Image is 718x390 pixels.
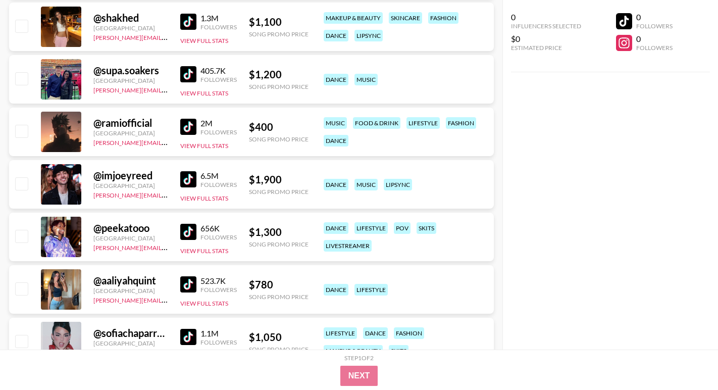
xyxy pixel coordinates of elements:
div: fashion [428,12,458,24]
div: lifestyle [324,327,357,339]
div: lifestyle [354,284,388,296]
div: @ ramiofficial [93,117,168,129]
a: [PERSON_NAME][EMAIL_ADDRESS][DOMAIN_NAME] [93,84,243,94]
img: TikTok [180,14,196,30]
div: dance [324,284,348,296]
a: [PERSON_NAME][EMAIL_ADDRESS][DOMAIN_NAME] [93,137,243,147]
button: View Full Stats [180,142,228,150]
div: Followers [200,128,237,136]
div: skincare [389,12,422,24]
div: [GEOGRAPHIC_DATA] [93,339,168,347]
div: Song Promo Price [249,30,309,38]
div: Followers [200,338,237,346]
div: dance [324,135,348,147]
button: Next [340,366,378,386]
div: fashion [394,327,424,339]
button: View Full Stats [180,300,228,307]
div: music [354,74,378,85]
div: skits [417,222,436,234]
div: lipsync [384,179,412,190]
div: lifestyle [406,117,440,129]
button: View Full Stats [180,247,228,255]
img: TikTok [180,224,196,240]
div: 1.3M [200,13,237,23]
div: Followers [200,233,237,241]
div: Followers [200,76,237,83]
div: @ supa.soakers [93,64,168,77]
div: @ sofiachaparrorr [93,327,168,339]
div: $ 400 [249,121,309,133]
div: fashion [446,117,476,129]
div: 0 [636,12,673,22]
div: 1.1M [200,328,237,338]
div: Song Promo Price [249,188,309,196]
div: dance [324,74,348,85]
div: 656K [200,223,237,233]
div: livestreamer [324,240,372,252]
div: $0 [511,34,581,44]
div: Estimated Price [511,44,581,52]
img: TikTok [180,119,196,135]
div: Followers [636,22,673,30]
div: [GEOGRAPHIC_DATA] [93,24,168,32]
button: View Full Stats [180,194,228,202]
img: TikTok [180,171,196,187]
div: dance [324,222,348,234]
div: music [324,117,347,129]
div: Followers [636,44,673,52]
div: skits [389,345,408,357]
div: $ 1,300 [249,226,309,238]
div: Influencers Selected [511,22,581,30]
div: @ peekatooo [93,222,168,234]
div: Followers [200,181,237,188]
div: @ aaliyahquint [93,274,168,287]
div: Song Promo Price [249,293,309,301]
div: Song Promo Price [249,240,309,248]
div: 0 [636,34,673,44]
div: makeup & beauty [324,12,383,24]
div: Song Promo Price [249,135,309,143]
div: Followers [200,23,237,31]
div: @ imjoeyreed [93,169,168,182]
div: Song Promo Price [249,346,309,353]
div: lifestyle [354,222,388,234]
a: [PERSON_NAME][EMAIL_ADDRESS][DOMAIN_NAME] [93,189,243,199]
div: [GEOGRAPHIC_DATA] [93,287,168,295]
div: 405.7K [200,66,237,76]
a: [PERSON_NAME][EMAIL_ADDRESS][DOMAIN_NAME] [93,295,243,304]
div: 0 [511,12,581,22]
div: lipsync [354,30,383,41]
div: [GEOGRAPHIC_DATA] [93,129,168,137]
div: pov [394,222,411,234]
button: View Full Stats [180,89,228,97]
div: food & drink [353,117,400,129]
div: 523.7K [200,276,237,286]
div: dance [324,179,348,190]
div: music [354,179,378,190]
div: dance [324,30,348,41]
div: 2M [200,118,237,128]
div: dance [363,327,388,339]
div: Followers [200,286,237,294]
div: $ 780 [249,278,309,291]
div: $ 1,050 [249,331,309,344]
img: TikTok [180,329,196,345]
div: makeup & beauty [324,345,383,357]
div: [GEOGRAPHIC_DATA] [93,234,168,242]
div: Step 1 of 2 [344,354,374,362]
div: $ 1,100 [249,16,309,28]
iframe: Drift Widget Chat Controller [668,339,706,378]
div: [GEOGRAPHIC_DATA] [93,77,168,84]
img: TikTok [180,276,196,292]
a: [PERSON_NAME][EMAIL_ADDRESS][DOMAIN_NAME] [93,32,243,41]
button: View Full Stats [180,37,228,44]
div: [GEOGRAPHIC_DATA] [93,182,168,189]
div: $ 1,200 [249,68,309,81]
img: TikTok [180,66,196,82]
div: @ shakhed [93,12,168,24]
div: $ 1,900 [249,173,309,186]
div: 6.5M [200,171,237,181]
a: [PERSON_NAME][EMAIL_ADDRESS][DOMAIN_NAME] [93,242,243,252]
div: Song Promo Price [249,83,309,90]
